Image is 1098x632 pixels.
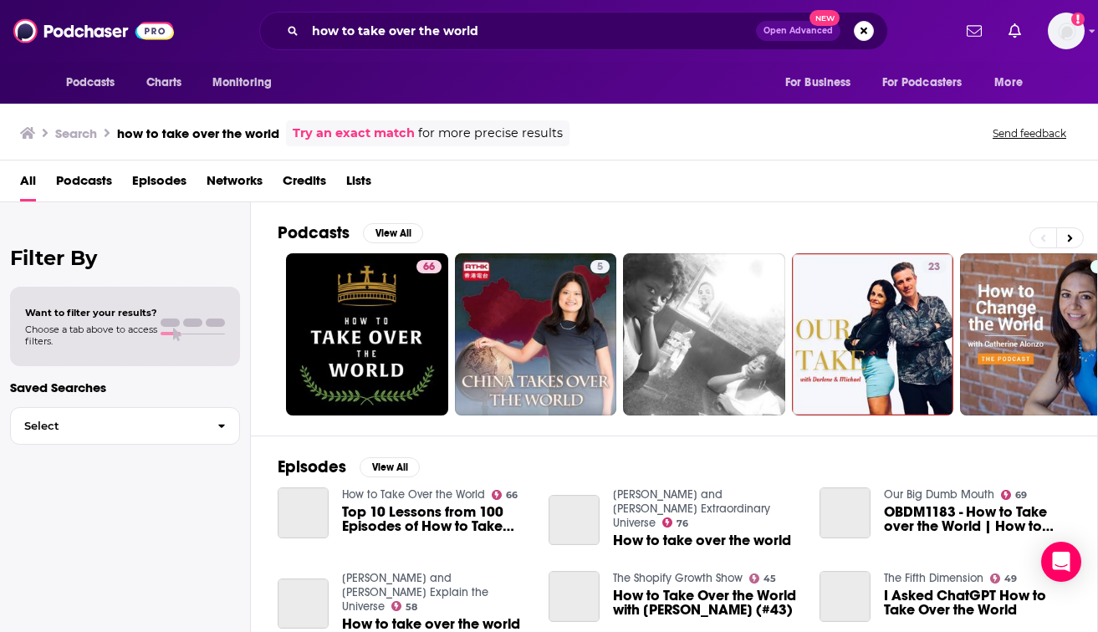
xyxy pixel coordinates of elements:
[884,487,994,502] a: Our Big Dumb Mouth
[56,167,112,201] a: Podcasts
[278,578,329,629] a: How to take over the world
[820,487,871,538] a: OBDM1183 - How to Take over the World | How to Catch a Fairy
[613,533,791,548] a: How to take over the world
[492,490,518,500] a: 66
[1001,490,1028,500] a: 69
[990,573,1018,584] a: 49
[884,589,1070,617] a: I Asked ChatGPT How to Take Over the World
[20,167,36,201] a: All
[613,571,743,585] a: The Shopify Growth Show
[1048,13,1085,49] img: User Profile
[785,71,851,94] span: For Business
[25,307,157,319] span: Want to filter your results?
[597,259,603,276] span: 5
[1002,17,1028,45] a: Show notifications dropdown
[278,456,420,477] a: EpisodesView All
[66,71,115,94] span: Podcasts
[278,456,346,477] h2: Episodes
[342,505,529,533] a: Top 10 Lessons from 100 Episodes of How to Take Over the World
[146,71,182,94] span: Charts
[207,167,263,201] a: Networks
[286,253,448,415] a: 66
[132,167,186,201] a: Episodes
[922,260,947,273] a: 23
[763,27,833,35] span: Open Advanced
[11,420,204,431] span: Select
[756,21,840,41] button: Open AdvancedNew
[278,487,329,538] a: Top 10 Lessons from 100 Episodes of How to Take Over the World
[10,407,240,445] button: Select
[613,487,770,530] a: Daniel and Kelly’s Extraordinary Universe
[416,260,442,273] a: 66
[820,571,871,622] a: I Asked ChatGPT How to Take Over the World
[293,124,415,143] a: Try an exact match
[506,492,518,499] span: 66
[1048,13,1085,49] span: Logged in as AirwaveMedia
[549,571,600,622] a: How to Take Over the World with Ben Wilson (#43)
[25,324,157,347] span: Choose a tab above to access filters.
[54,67,137,99] button: open menu
[882,71,963,94] span: For Podcasters
[928,259,940,276] span: 23
[809,10,840,26] span: New
[423,259,435,276] span: 66
[1041,542,1081,582] div: Open Intercom Messenger
[662,517,689,528] a: 76
[391,601,418,611] a: 58
[10,380,240,395] p: Saved Searches
[749,573,777,584] a: 45
[988,126,1071,140] button: Send feedback
[305,18,756,44] input: Search podcasts, credits, & more...
[1004,575,1017,583] span: 49
[283,167,326,201] a: Credits
[346,167,371,201] a: Lists
[55,125,97,141] h3: Search
[360,457,420,477] button: View All
[1071,13,1085,26] svg: Add a profile image
[201,67,294,99] button: open menu
[960,17,988,45] a: Show notifications dropdown
[994,71,1023,94] span: More
[1015,492,1027,499] span: 69
[135,67,192,99] a: Charts
[763,575,776,583] span: 45
[549,495,600,546] a: How to take over the world
[590,260,610,273] a: 5
[278,222,423,243] a: PodcastsView All
[212,71,272,94] span: Monitoring
[677,520,688,528] span: 76
[613,589,799,617] a: How to Take Over the World with Ben Wilson (#43)
[406,604,417,611] span: 58
[884,571,983,585] a: The Fifth Dimension
[259,12,888,50] div: Search podcasts, credits, & more...
[342,617,520,631] a: How to take over the world
[418,124,563,143] span: for more precise results
[1048,13,1085,49] button: Show profile menu
[278,222,350,243] h2: Podcasts
[13,15,174,47] img: Podchaser - Follow, Share and Rate Podcasts
[10,246,240,270] h2: Filter By
[455,253,617,415] a: 5
[363,223,423,243] button: View All
[613,589,799,617] span: How to Take Over the World with [PERSON_NAME] (#43)
[342,571,488,614] a: Daniel and Jorge Explain the Universe
[983,67,1044,99] button: open menu
[774,67,872,99] button: open menu
[871,67,987,99] button: open menu
[884,505,1070,533] a: OBDM1183 - How to Take over the World | How to Catch a Fairy
[792,253,954,415] a: 23
[342,487,485,502] a: How to Take Over the World
[117,125,279,141] h3: how to take over the world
